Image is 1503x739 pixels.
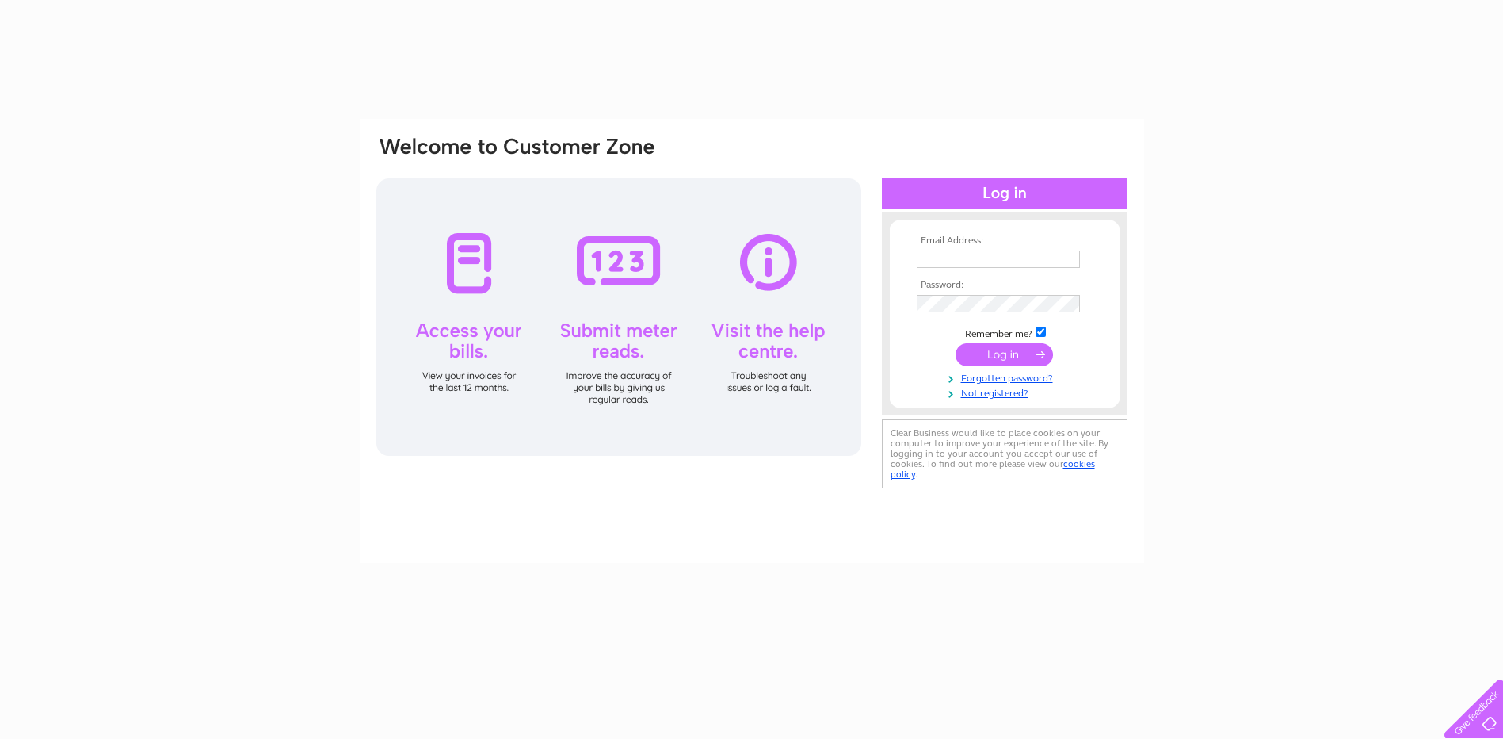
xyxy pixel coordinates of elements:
[956,343,1053,366] input: Submit
[891,458,1095,480] a: cookies policy
[917,369,1097,385] a: Forgotten password?
[913,235,1097,247] th: Email Address:
[917,385,1097,400] a: Not registered?
[913,280,1097,291] th: Password:
[882,419,1127,488] div: Clear Business would like to place cookies on your computer to improve your experience of the sit...
[913,324,1097,340] td: Remember me?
